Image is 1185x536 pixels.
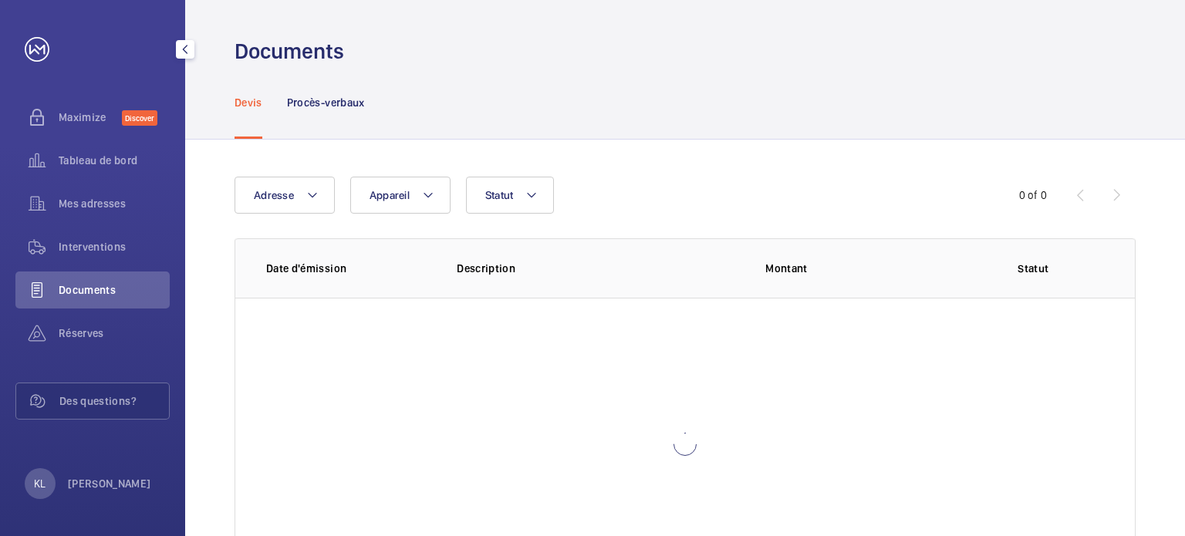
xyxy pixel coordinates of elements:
[350,177,451,214] button: Appareil
[59,393,169,409] span: Des questions?
[457,261,741,276] p: Description
[235,37,344,66] h1: Documents
[59,153,170,168] span: Tableau de bord
[287,95,365,110] p: Procès-verbaux
[59,282,170,298] span: Documents
[68,476,151,491] p: [PERSON_NAME]
[266,261,432,276] p: Date d'émission
[59,325,170,341] span: Réserves
[59,239,170,255] span: Interventions
[485,189,514,201] span: Statut
[34,476,46,491] p: KL
[963,261,1104,276] p: Statut
[122,110,157,126] span: Discover
[466,177,555,214] button: Statut
[370,189,410,201] span: Appareil
[235,95,262,110] p: Devis
[1019,187,1047,203] div: 0 of 0
[59,196,170,211] span: Mes adresses
[59,110,122,125] span: Maximize
[765,261,937,276] p: Montant
[254,189,294,201] span: Adresse
[235,177,335,214] button: Adresse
